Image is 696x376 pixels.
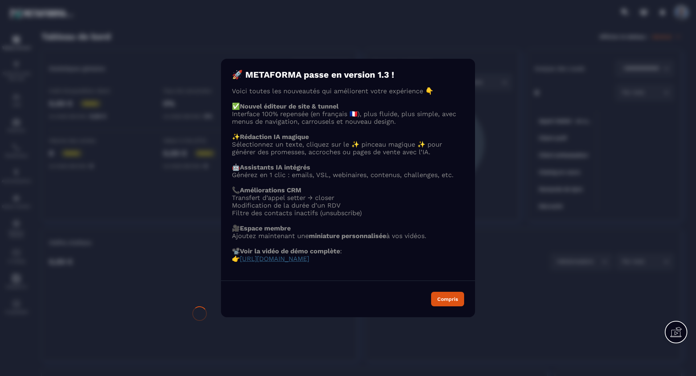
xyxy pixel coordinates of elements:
p: ✅ [232,102,464,110]
div: Compris [437,297,458,302]
strong: Espace membre [240,224,291,232]
p: ✨ [232,133,464,140]
button: Compris [431,292,464,306]
strong: Rédaction IA magique [240,133,309,140]
li: Modification de la durée d’un RDV [232,201,464,209]
p: Générez en 1 clic : emails, VSL, webinaires, contenus, challenges, etc. [232,171,464,179]
strong: Voir la vidéo de démo complète [240,247,340,255]
p: Ajoutez maintenant une à vos vidéos. [232,232,464,240]
a: [URL][DOMAIN_NAME] [240,255,309,262]
p: 🎥 [232,224,464,232]
strong: Améliorations CRM [240,186,301,194]
strong: miniature personnalisée [309,232,386,240]
li: Transfert d’appel setter → closer [232,194,464,201]
p: 📞 [232,186,464,194]
p: Sélectionnez un texte, cliquez sur le ✨ pinceau magique ✨ pour générer des promesses, accroches o... [232,140,464,156]
li: Filtre des contacts inactifs (unsubscribe) [232,209,464,217]
p: Interface 100% repensée (en français 🇫🇷), plus fluide, plus simple, avec menus de navigation, car... [232,110,464,125]
strong: Nouvel éditeur de site & tunnel [240,102,339,110]
strong: Assistants IA intégrés [240,163,310,171]
p: 👉 [232,255,464,262]
h4: 🚀 METAFORMA passe en version 1.3 ! [232,70,464,80]
p: Voici toutes les nouveautés qui améliorent votre expérience 👇 [232,87,464,95]
p: 📽️ : [232,247,464,255]
p: 🤖 [232,163,464,171]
